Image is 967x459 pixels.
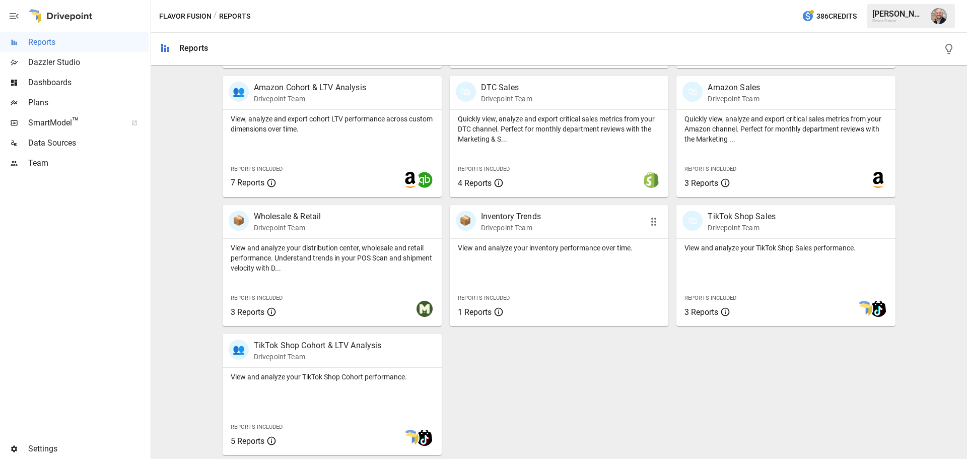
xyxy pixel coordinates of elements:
[684,178,718,188] span: 3 Reports
[872,19,925,23] div: Flavor Fusion
[231,243,434,273] p: View and analyze your distribution center, wholesale and retail performance. Understand trends in...
[481,223,541,233] p: Drivepoint Team
[254,340,382,352] p: TikTok Shop Cohort & LTV Analysis
[458,307,492,317] span: 1 Reports
[159,10,212,23] button: Flavor Fusion
[458,166,510,172] span: Reports Included
[798,7,861,26] button: 386Credits
[682,211,703,231] div: 🛍
[28,443,149,455] span: Settings
[458,178,492,188] span: 4 Reports
[684,114,887,144] p: Quickly view, analyze and export critical sales metrics from your Amazon channel. Perfect for mon...
[708,223,776,233] p: Drivepoint Team
[481,94,532,104] p: Drivepoint Team
[28,77,149,89] span: Dashboards
[231,372,434,382] p: View and analyze your TikTok Shop Cohort performance.
[254,94,366,104] p: Drivepoint Team
[254,223,321,233] p: Drivepoint Team
[816,10,857,23] span: 386 Credits
[456,82,476,102] div: 🛍
[231,114,434,134] p: View, analyze and export cohort LTV performance across custom dimensions over time.
[231,166,283,172] span: Reports Included
[28,137,149,149] span: Data Sources
[458,295,510,301] span: Reports Included
[684,166,736,172] span: Reports Included
[682,82,703,102] div: 🛍
[254,211,321,223] p: Wholesale & Retail
[254,352,382,362] p: Drivepoint Team
[481,82,532,94] p: DTC Sales
[458,114,661,144] p: Quickly view, analyze and export critical sales metrics from your DTC channel. Perfect for monthl...
[28,56,149,69] span: Dazzler Studio
[684,307,718,317] span: 3 Reports
[856,301,872,317] img: smart model
[72,115,79,128] span: ™
[456,211,476,231] div: 📦
[231,178,264,187] span: 7 Reports
[708,82,760,94] p: Amazon Sales
[179,43,208,53] div: Reports
[28,97,149,109] span: Plans
[229,82,249,102] div: 👥
[481,211,541,223] p: Inventory Trends
[708,94,760,104] p: Drivepoint Team
[231,295,283,301] span: Reports Included
[870,172,886,188] img: amazon
[925,2,953,30] button: Dustin Jacobson
[229,211,249,231] div: 📦
[417,430,433,446] img: tiktok
[417,172,433,188] img: quickbooks
[643,172,659,188] img: shopify
[684,243,887,253] p: View and analyze your TikTok Shop Sales performance.
[931,8,947,24] img: Dustin Jacobson
[872,9,925,19] div: [PERSON_NAME]
[458,243,661,253] p: View and analyze your inventory performance over time.
[870,301,886,317] img: tiktok
[229,340,249,360] div: 👥
[254,82,366,94] p: Amazon Cohort & LTV Analysis
[402,430,419,446] img: smart model
[231,424,283,430] span: Reports Included
[28,117,120,129] span: SmartModel
[28,157,149,169] span: Team
[28,36,149,48] span: Reports
[214,10,217,23] div: /
[417,301,433,317] img: muffindata
[402,172,419,188] img: amazon
[684,295,736,301] span: Reports Included
[231,436,264,446] span: 5 Reports
[708,211,776,223] p: TikTok Shop Sales
[231,307,264,317] span: 3 Reports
